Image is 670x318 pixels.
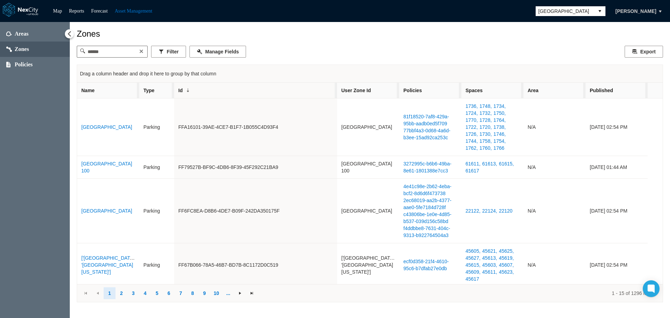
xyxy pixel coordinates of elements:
[115,8,152,14] a: Asset Management
[513,269,514,275] span: ,
[523,179,586,243] td: N/A
[482,247,497,254] a: 45621,
[482,160,497,167] a: 61613,
[616,8,656,15] span: [PERSON_NAME]
[403,113,455,127] a: 81f18520-7af8-429a-95bb-aadb0ed5f709
[403,258,455,272] a: ecf0d358-21f4-4610-95c6-b7dfab27e0db
[403,225,455,239] a: f4ddbbe8-7631-404c-9313-b922764504a3
[139,179,174,243] td: Parking
[466,131,478,138] a: 1726,
[504,138,506,144] span: ,
[482,268,497,275] a: 45611,
[490,138,492,144] span: ,
[493,131,506,138] a: 1746,
[466,87,483,94] span: Spaces
[479,117,492,124] a: 1728,
[337,243,399,287] td: ['[GEOGRAPHIC_DATA]', '[GEOGRAPHIC_DATA][US_STATE]']
[143,87,155,94] span: Type
[499,247,514,254] a: 45625,
[466,160,481,167] a: 61611,
[91,8,107,14] a: Forecast
[496,161,497,167] span: ,
[403,211,455,225] a: c43806be-1e0e-4d85-b537-039d156c58bd
[151,46,186,58] button: Filter
[496,269,497,275] span: ,
[513,161,514,167] span: ,
[476,117,478,123] span: ,
[523,243,586,287] td: N/A
[479,208,481,214] span: ,
[139,98,174,156] td: Parking
[466,254,481,261] a: 45627,
[479,145,492,151] a: 1760,
[189,46,246,58] button: Manage Fields
[513,255,514,261] span: ,
[482,261,497,268] a: 45603,
[476,145,478,151] span: ,
[496,262,497,268] span: ,
[586,156,648,179] td: [DATE] 01:44 AM
[590,87,613,94] span: Published
[139,243,174,287] td: Parking
[538,8,591,15] span: [GEOGRAPHIC_DATA]
[499,160,514,167] a: 61615,
[466,103,478,110] a: 1736,
[504,103,506,109] span: ,
[504,110,506,116] span: ,
[6,31,12,36] img: areas.svg
[594,6,605,16] button: select
[504,131,506,137] span: ,
[479,138,492,145] a: 1758,
[6,62,10,67] img: policies.svg
[466,145,478,151] a: 1762,
[493,145,504,151] a: 1766
[490,117,492,123] span: ,
[496,255,497,261] span: ,
[476,110,478,116] span: ,
[523,98,586,156] td: N/A
[246,287,258,299] a: Go to the last page
[116,287,127,299] a: undefined 2
[586,98,648,156] td: [DATE] 02:54 PM
[175,287,187,299] a: undefined 7
[81,87,95,94] span: Name
[199,287,210,299] a: undefined 9
[174,179,337,243] td: FF6FC8EA-D8B6-4DE7-B09F-242DA350175F
[77,29,663,39] div: Zones
[466,167,479,174] a: 61617
[490,103,492,109] span: ,
[127,287,139,299] a: undefined 3
[476,138,478,144] span: ,
[6,46,12,52] img: zones.svg
[163,287,175,299] a: undefined 6
[205,48,239,55] span: Manage Fields
[174,243,337,287] td: FF67B066-78A5-46B7-BD7B-8C1172D0C519
[81,161,132,173] a: [GEOGRAPHIC_DATA] 100
[341,87,371,94] span: User Zone Id
[53,8,62,14] a: Map
[513,248,514,254] span: ,
[479,110,492,117] a: 1732,
[466,138,478,145] a: 1744,
[479,262,481,268] span: ,
[167,48,179,55] span: Filter
[476,131,478,137] span: ,
[222,287,234,299] a: ...
[178,87,183,94] span: Id
[466,117,478,124] a: 1770,
[263,290,655,297] div: 1 - 15 of 1296 items
[139,287,151,299] a: undefined 4
[466,275,479,282] a: 45617
[476,103,478,109] span: ,
[640,48,656,55] span: Export
[479,255,481,261] span: ,
[482,254,497,261] a: 45613,
[139,156,174,179] td: Parking
[403,127,455,141] a: 77bbf4a3-0d68-4a6d-b3ee-15ad92ca253c
[479,269,481,275] span: ,
[476,124,478,130] span: ,
[499,261,514,268] a: 45607,
[81,124,132,130] a: [GEOGRAPHIC_DATA]
[625,46,663,58] button: Export
[499,207,513,214] a: 22120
